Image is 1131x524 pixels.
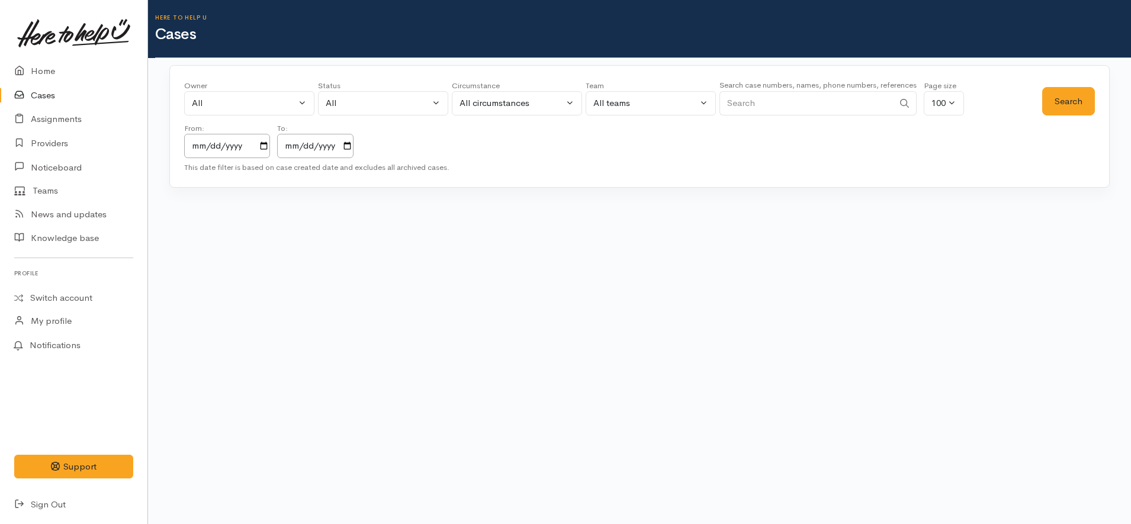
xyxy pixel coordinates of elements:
[184,123,270,134] div: From:
[1042,87,1095,116] button: Search
[318,91,448,115] button: All
[192,97,296,110] div: All
[184,91,314,115] button: All
[277,123,354,134] div: To:
[155,14,1131,21] h6: Here to help u
[184,162,1095,173] div: This date filter is based on case created date and excludes all archived cases.
[586,80,716,92] div: Team
[14,455,133,479] button: Support
[14,265,133,281] h6: Profile
[318,80,448,92] div: Status
[452,80,582,92] div: Circumstance
[924,80,964,92] div: Page size
[326,97,430,110] div: All
[460,97,564,110] div: All circumstances
[586,91,716,115] button: All teams
[719,91,894,115] input: Search
[452,91,582,115] button: All circumstances
[924,91,964,115] button: 100
[931,97,946,110] div: 100
[155,26,1131,43] h1: Cases
[719,80,917,90] small: Search case numbers, names, phone numbers, references
[184,80,314,92] div: Owner
[593,97,698,110] div: All teams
